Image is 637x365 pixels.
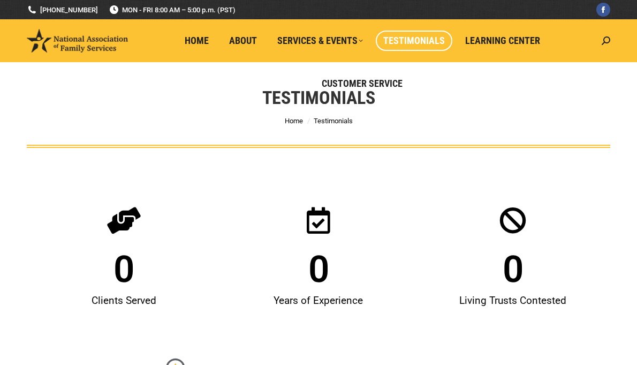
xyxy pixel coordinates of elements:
[458,31,548,51] a: Learning Center
[285,117,303,125] a: Home
[185,35,209,47] span: Home
[421,288,605,314] div: Living Trusts Contested
[322,78,403,90] span: Customer Service
[229,35,257,47] span: About
[277,35,363,47] span: Services & Events
[32,288,216,314] div: Clients Served
[27,5,98,15] a: [PHONE_NUMBER]
[503,251,524,288] span: 0
[113,251,134,288] span: 0
[308,251,329,288] span: 0
[596,3,610,17] a: Facebook page opens in new window
[314,73,410,94] a: Customer Service
[383,35,445,47] span: Testimonials
[376,31,452,51] a: Testimonials
[226,288,410,314] div: Years of Experience
[109,5,236,15] span: MON - FRI 8:00 AM – 5:00 p.m. (PST)
[262,86,375,109] h1: Testimonials
[222,31,264,51] a: About
[177,31,216,51] a: Home
[465,35,540,47] span: Learning Center
[314,117,353,125] span: Testimonials
[27,29,128,53] img: National Association of Family Services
